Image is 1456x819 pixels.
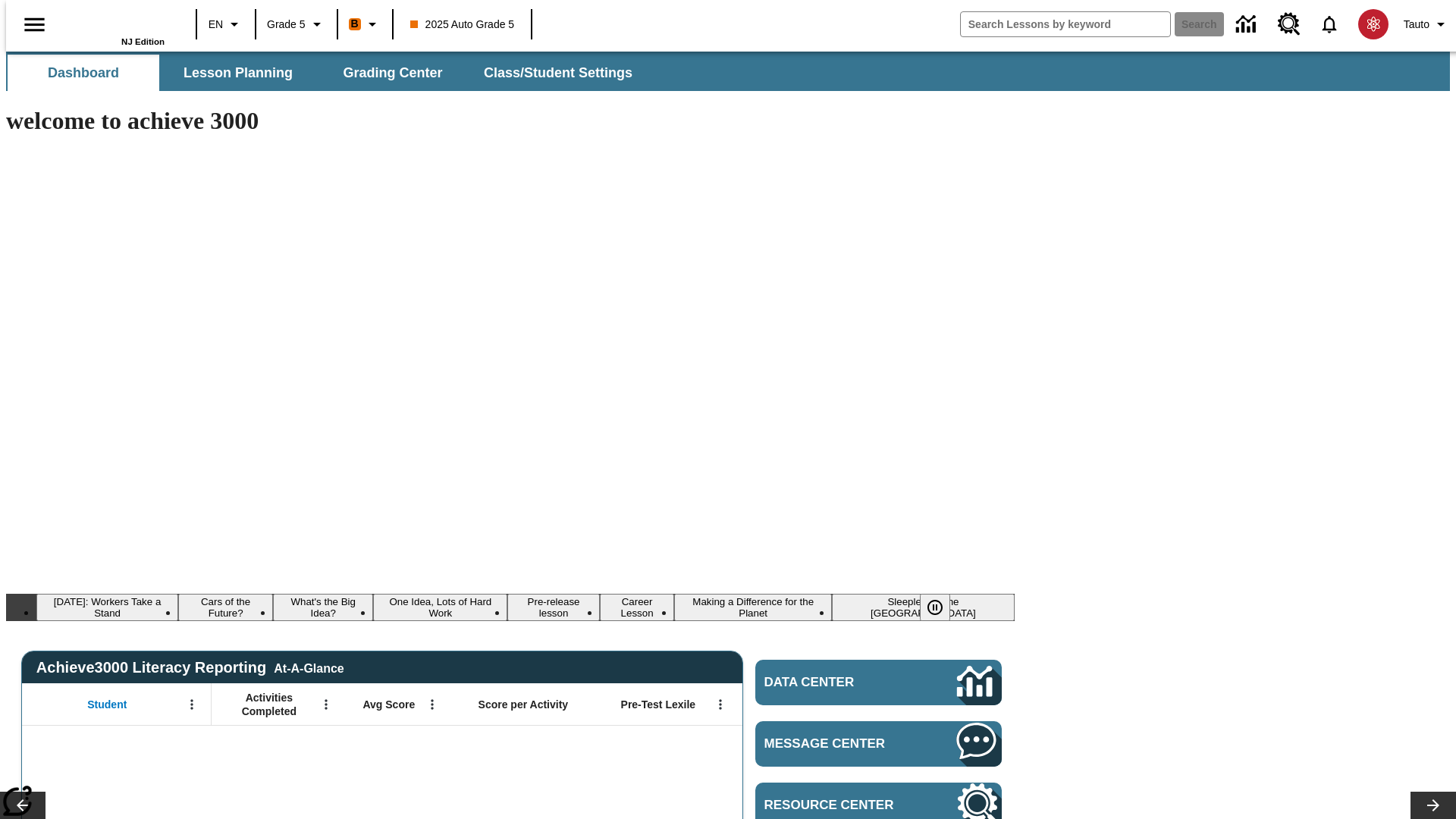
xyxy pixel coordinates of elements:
[1227,4,1269,45] a: Data Center
[472,55,645,91] button: Class/Student Settings
[755,660,1002,705] a: Data Center
[410,17,515,33] span: 2025 Auto Grade 5
[1404,17,1429,33] span: Tauto
[373,594,507,621] button: Slide 4 One Idea, Lots of Hard Work
[1269,4,1310,45] a: Resource Center, Will open in new tab
[6,107,1015,135] h1: welcome to achieve 3000
[920,594,965,621] div: Pause
[66,7,165,37] a: Home
[48,64,119,82] span: Dashboard
[162,55,314,91] button: Lesson Planning
[351,14,359,33] span: B
[1310,5,1349,44] a: Notifications
[180,693,203,716] button: Open Menu
[764,675,906,690] span: Data Center
[764,798,912,813] span: Resource Center
[121,37,165,46] span: NJ Edition
[178,594,273,621] button: Slide 2 Cars of the Future?
[1358,9,1389,39] img: avatar image
[6,55,646,91] div: SubNavbar
[209,17,223,33] span: EN
[421,693,444,716] button: Open Menu
[261,11,332,38] button: Grade: Grade 5, Select a grade
[202,11,250,38] button: Language: EN, Select a language
[317,55,469,91] button: Grading Center
[709,693,732,716] button: Open Menu
[8,55,159,91] button: Dashboard
[362,698,415,711] span: Avg Score
[273,594,373,621] button: Slide 3 What's the Big Idea?
[507,594,599,621] button: Slide 5 Pre-release lesson
[920,594,950,621] button: Pause
[36,594,178,621] button: Slide 1 Labor Day: Workers Take a Stand
[674,594,831,621] button: Slide 7 Making a Difference for the Planet
[1349,5,1398,44] button: Select a new avatar
[600,594,675,621] button: Slide 6 Career Lesson
[66,5,165,46] div: Home
[343,64,442,82] span: Grading Center
[184,64,293,82] span: Lesson Planning
[315,693,337,716] button: Open Menu
[36,659,344,676] span: Achieve3000 Literacy Reporting
[479,698,569,711] span: Score per Activity
[764,736,912,752] span: Message Center
[961,12,1170,36] input: search field
[621,698,696,711] span: Pre-Test Lexile
[484,64,632,82] span: Class/Student Settings
[755,721,1002,767] a: Message Center
[12,2,57,47] button: Open side menu
[6,52,1450,91] div: SubNavbar
[1410,792,1456,819] button: Lesson carousel, Next
[267,17,306,33] span: Grade 5
[1398,11,1456,38] button: Profile/Settings
[274,659,344,676] div: At-A-Glance
[343,11,388,38] button: Boost Class color is orange. Change class color
[219,691,319,718] span: Activities Completed
[832,594,1015,621] button: Slide 8 Sleepless in the Animal Kingdom
[87,698,127,711] span: Student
